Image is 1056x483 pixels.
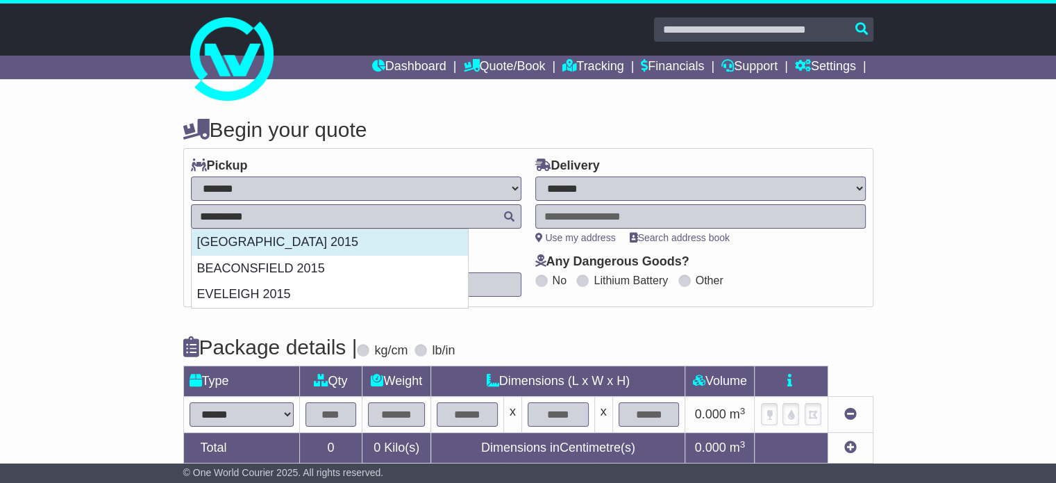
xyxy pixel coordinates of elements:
typeahead: Please provide city [191,204,521,229]
td: Total [183,433,299,464]
label: No [553,274,567,287]
td: Type [183,366,299,397]
label: Any Dangerous Goods? [535,254,689,270]
td: Dimensions (L x W x H) [431,366,685,397]
td: Qty [299,366,362,397]
h4: Package details | [183,336,358,359]
div: [GEOGRAPHIC_DATA] 2015 [192,229,468,256]
td: 0 [299,433,362,464]
a: Use my address [535,232,616,243]
td: x [594,397,612,433]
sup: 3 [740,406,746,416]
label: kg/cm [374,343,408,359]
td: Volume [685,366,755,397]
td: Dimensions in Centimetre(s) [431,433,685,464]
a: Settings [795,56,856,79]
label: Lithium Battery [594,274,668,287]
td: Weight [362,366,431,397]
td: Kilo(s) [362,433,431,464]
div: BEACONSFIELD 2015 [192,256,468,282]
span: m [730,407,746,421]
span: © One World Courier 2025. All rights reserved. [183,467,384,478]
label: Other [696,274,723,287]
label: Delivery [535,158,600,174]
a: Tracking [562,56,623,79]
span: m [730,441,746,455]
a: Dashboard [372,56,446,79]
td: x [503,397,521,433]
a: Financials [641,56,704,79]
a: Search address book [630,232,730,243]
span: 0.000 [695,441,726,455]
div: EVELEIGH 2015 [192,281,468,308]
span: 0 [374,441,380,455]
a: Support [721,56,778,79]
a: Add new item [844,441,857,455]
label: lb/in [432,343,455,359]
a: Quote/Book [463,56,545,79]
label: Pickup [191,158,248,174]
h4: Begin your quote [183,118,873,141]
sup: 3 [740,439,746,450]
span: 0.000 [695,407,726,421]
a: Remove this item [844,407,857,421]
